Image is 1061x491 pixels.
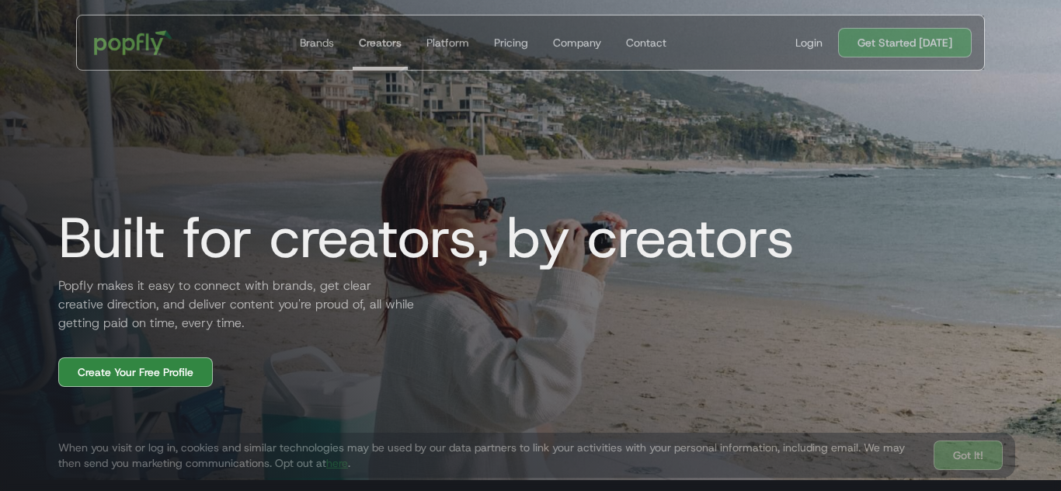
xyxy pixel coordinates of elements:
[426,35,469,50] div: Platform
[58,357,213,387] a: Create Your Free Profile
[488,16,534,70] a: Pricing
[46,207,795,269] h1: Built for creators, by creators
[359,35,402,50] div: Creators
[46,277,419,333] h2: Popfly makes it easy to connect with brands, get clear creative direction, and deliver content yo...
[83,19,183,66] a: home
[620,16,673,70] a: Contact
[420,16,475,70] a: Platform
[58,440,921,471] div: When you visit or log in, cookies and similar technologies may be used by our data partners to li...
[300,35,334,50] div: Brands
[626,35,666,50] div: Contact
[353,16,408,70] a: Creators
[294,16,340,70] a: Brands
[326,456,348,470] a: here
[553,35,601,50] div: Company
[795,35,823,50] div: Login
[789,35,829,50] a: Login
[547,16,607,70] a: Company
[838,28,972,57] a: Get Started [DATE]
[934,441,1003,470] a: Got It!
[494,35,528,50] div: Pricing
